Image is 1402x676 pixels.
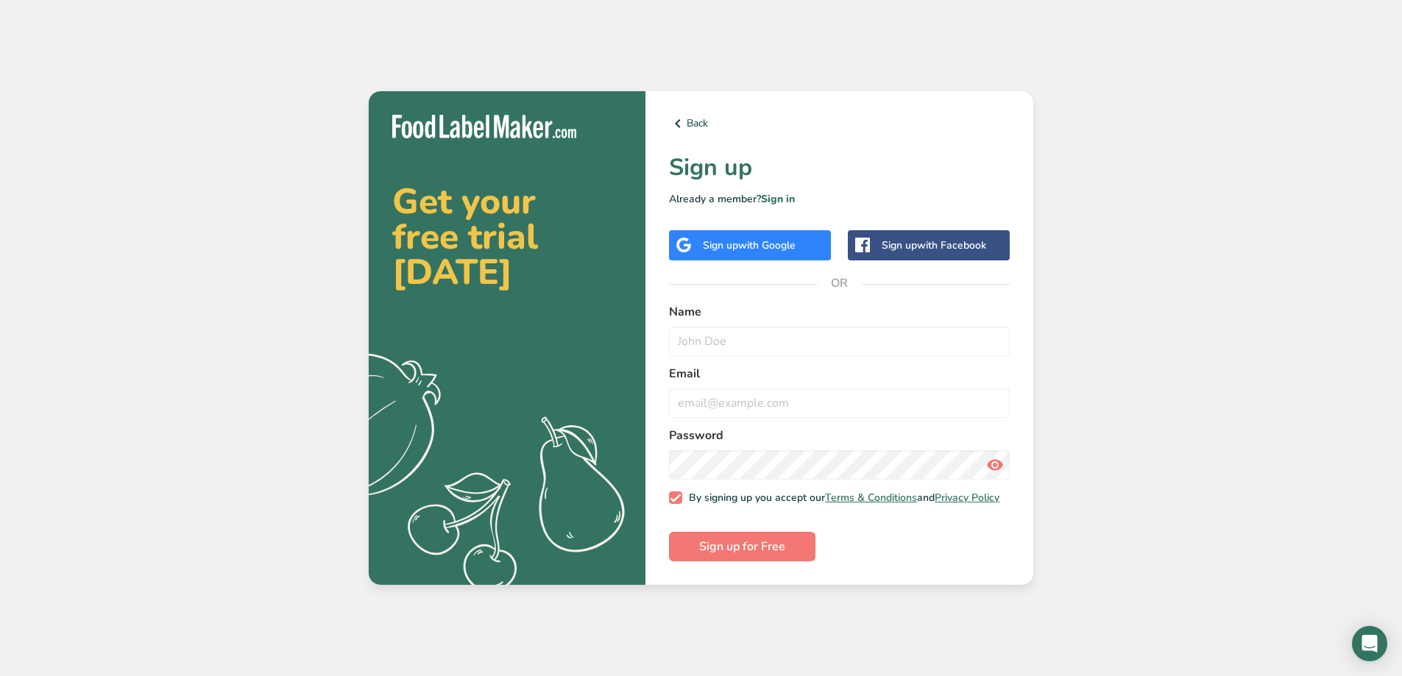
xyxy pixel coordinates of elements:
input: John Doe [669,327,1010,356]
span: OR [818,261,862,305]
label: Email [669,365,1010,383]
span: with Facebook [917,238,986,252]
p: Already a member? [669,191,1010,207]
button: Sign up for Free [669,532,815,561]
div: Sign up [703,238,796,253]
a: Privacy Policy [935,491,999,505]
img: Food Label Maker [392,115,576,139]
label: Password [669,427,1010,444]
a: Sign in [761,192,795,206]
a: Back [669,115,1010,132]
span: Sign up for Free [699,538,785,555]
label: Name [669,303,1010,321]
h2: Get your free trial [DATE] [392,184,622,290]
h1: Sign up [669,150,1010,185]
span: By signing up you accept our and [682,491,1000,505]
a: Terms & Conditions [825,491,917,505]
input: email@example.com [669,388,1010,418]
div: Open Intercom Messenger [1352,626,1387,661]
span: with Google [738,238,796,252]
div: Sign up [882,238,986,253]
